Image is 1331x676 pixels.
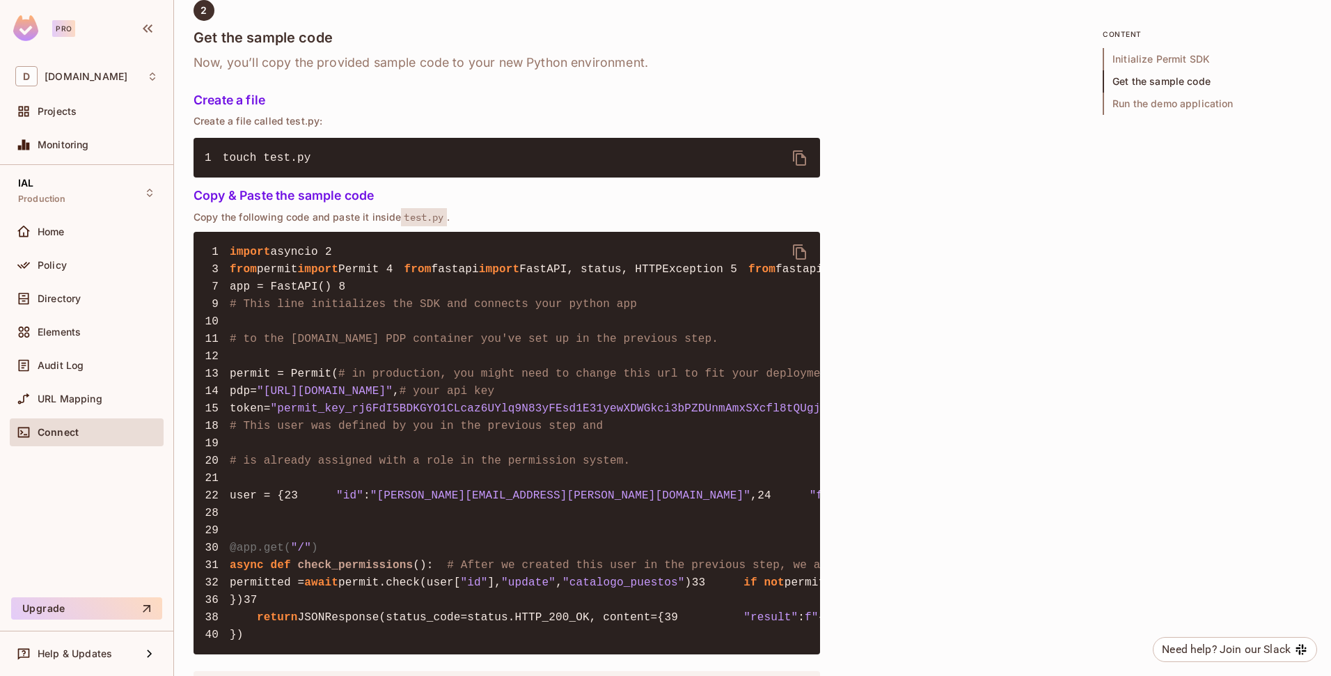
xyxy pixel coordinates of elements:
[205,383,230,400] span: 14
[205,296,230,313] span: 9
[331,278,356,295] span: 8
[38,139,89,150] span: Monitoring
[1162,641,1291,658] div: Need help? Join our Slack
[205,150,223,166] span: 1
[311,542,318,554] span: )
[798,611,805,624] span: :
[783,141,817,175] button: delete
[488,576,502,589] span: ],
[318,244,343,260] span: 2
[743,611,798,624] span: "result"
[230,455,630,467] span: # is already assigned with a role in the permission system.
[244,592,269,608] span: 37
[45,71,127,82] span: Workspace: deacero.com
[194,93,820,107] h5: Create a file
[18,194,66,205] span: Production
[38,393,102,404] span: URL Mapping
[775,263,891,276] span: fastapi.responses
[336,489,363,502] span: "id"
[363,489,370,502] span: :
[205,348,230,365] span: 12
[400,385,495,398] span: # your api key
[230,542,291,554] span: @app.get(
[38,648,112,659] span: Help & Updates
[205,609,230,626] span: 38
[1103,48,1312,70] span: Initialize Permit SDK
[52,20,75,37] div: Pro
[205,453,230,469] span: 20
[664,609,689,626] span: 39
[257,611,298,624] span: return
[562,576,685,589] span: "catalogo_puestos"
[461,576,488,589] span: "id"
[13,15,38,41] img: SReyMgAAAABJRU5ErkJggg==
[401,208,446,226] span: test.py
[194,29,820,46] h4: Get the sample code
[38,226,65,237] span: Home
[205,418,230,434] span: 18
[304,576,338,589] span: await
[298,559,414,572] span: check_permissions
[230,298,637,311] span: # This line initializes the SDK and connects your python app
[18,178,33,189] span: IAL
[200,5,207,16] span: 2
[271,246,318,258] span: asyncio
[230,333,718,345] span: # to the [DOMAIN_NAME] PDP container you've set up in the previous step.
[38,327,81,338] span: Elements
[11,597,162,620] button: Upgrade
[230,246,271,258] span: import
[38,106,77,117] span: Projects
[1103,93,1312,115] span: Run the demo application
[194,116,820,127] p: Create a file called test.py:
[205,592,230,608] span: 36
[338,368,834,380] span: # in production, you might need to change this url to fit your deployment
[230,576,304,589] span: permitted =
[205,365,230,382] span: 13
[298,611,665,624] span: JSONResponse(status_code=status.HTTP_200_OK, content={
[230,263,257,276] span: from
[783,235,817,269] button: delete
[413,559,433,572] span: ():
[38,427,79,438] span: Connect
[393,385,400,398] span: ,
[257,263,298,276] span: permit
[479,263,520,276] span: import
[284,487,309,504] span: 23
[205,435,230,452] span: 19
[230,420,603,432] span: # This user was defined by you in the previous step and
[205,331,230,347] span: 11
[205,574,230,591] span: 32
[501,576,556,589] span: "update"
[810,489,884,502] span: "firstName"
[818,611,886,624] span: {user.get(
[205,470,230,487] span: 21
[519,263,723,276] span: FastAPI, status, HTTPException
[205,313,230,330] span: 10
[271,402,943,415] span: "permit_key_rj6FdI5BDKGYO1CLcaz6UYlq9N83yFEsd1E31yewXDWGkci3bPZDUnmAmxSXcfl8tQUgjg9cMhJfz8RkWqeQ3m"
[205,278,230,295] span: 7
[757,487,782,504] span: 24
[223,152,311,164] span: touch test.py
[556,576,562,589] span: ,
[750,489,757,502] span: ,
[785,576,853,589] span: permitted:
[723,261,748,278] span: 5
[230,402,271,415] span: token=
[370,489,750,502] span: "[PERSON_NAME][EMAIL_ADDRESS][PERSON_NAME][DOMAIN_NAME]"
[805,611,819,624] span: f"
[205,400,230,417] span: 15
[205,627,230,643] span: 40
[432,263,479,276] span: fastapi
[38,360,84,371] span: Audit Log
[291,542,311,554] span: "/"
[257,385,393,398] span: "[URL][DOMAIN_NAME]"
[691,574,716,591] span: 33
[230,559,264,572] span: async
[194,211,820,223] p: Copy the following code and paste it inside .
[1103,70,1312,93] span: Get the sample code
[205,487,230,504] span: 22
[38,260,67,271] span: Policy
[205,261,230,278] span: 3
[338,263,379,276] span: Permit
[194,54,820,71] h6: Now, you’ll copy the provided sample code to your new Python environment.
